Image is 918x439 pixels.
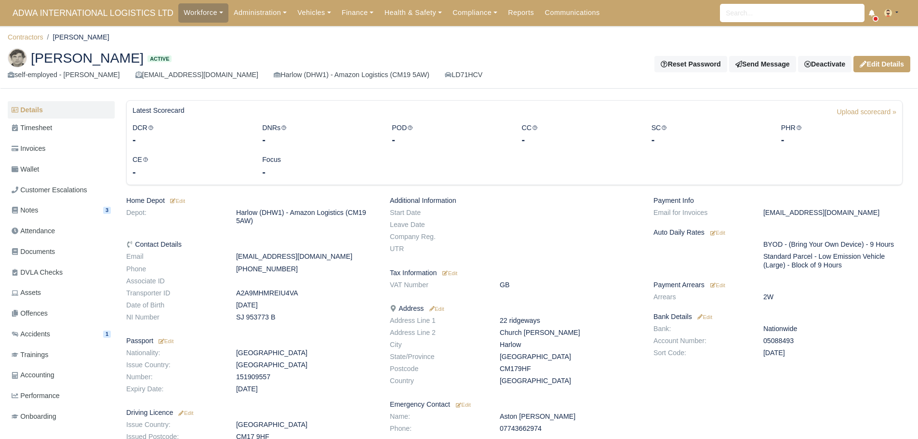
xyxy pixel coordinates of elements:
[492,281,646,289] dd: GB
[8,325,115,344] a: Accidents 1
[427,306,444,312] small: Edit
[119,289,229,297] dt: Transporter ID
[12,246,55,257] span: Documents
[383,209,492,217] dt: Start Date
[177,410,193,416] small: Edit
[514,122,644,147] div: CC
[454,400,471,408] a: Edit
[442,270,457,276] small: Edit
[12,122,52,133] span: Timesheet
[756,349,910,357] dd: [DATE]
[654,56,727,72] button: Reset Password
[255,122,385,147] div: DNRs
[229,373,383,381] dd: 151909557
[8,101,115,119] a: Details
[383,221,492,229] dt: Leave Date
[8,181,115,200] a: Customer Escalations
[228,3,292,22] a: Administration
[336,3,379,22] a: Finance
[125,154,255,179] div: CE
[133,165,248,179] div: -
[445,69,482,80] a: LD71HCV
[492,365,646,373] dd: CM179HF
[8,346,115,364] a: Trainings
[12,349,48,360] span: Trainings
[720,4,865,22] input: Search...
[837,106,896,122] a: Upload scorecard »
[12,308,48,319] span: Offences
[653,197,903,205] h6: Payment Info
[8,69,120,80] div: self-employed - [PERSON_NAME]
[178,3,228,22] a: Workforce
[653,228,903,237] h6: Auto Daily Rates
[383,353,492,361] dt: State/Province
[390,305,639,313] h6: Address
[119,313,229,321] dt: NI Number
[492,329,646,337] dd: Church [PERSON_NAME]
[8,33,43,41] a: Contractors
[774,122,904,147] div: PHR
[383,245,492,253] dt: UTR
[43,32,109,43] li: [PERSON_NAME]
[12,185,87,196] span: Customer Escalations
[8,3,178,23] span: ADWA INTERNATIONAL LOGISTICS LTD
[653,313,903,321] h6: Bank Details
[177,409,193,416] a: Edit
[383,365,492,373] dt: Postcode
[383,412,492,421] dt: Name:
[492,341,646,349] dd: Harlow
[440,269,457,277] a: Edit
[119,421,229,429] dt: Issue Country:
[126,409,375,417] h6: Driving Licence
[756,240,910,249] dd: BYOD - (Bring Your Own Device) - 9 Hours
[126,337,375,345] h6: Passport
[126,240,375,249] h6: Contact Details
[853,56,910,72] a: Edit Details
[385,122,514,147] div: POD
[12,267,63,278] span: DVLA Checks
[103,331,111,338] span: 1
[646,293,756,301] dt: Arrears
[12,370,54,381] span: Accounting
[646,209,756,217] dt: Email for Invoices
[12,143,45,154] span: Invoices
[492,377,646,385] dd: [GEOGRAPHIC_DATA]
[12,226,55,237] span: Attendance
[229,209,383,225] dd: Harlow (DHW1) - Amazon Logistics (CM19 5AW)
[8,386,115,405] a: Performance
[12,411,56,422] span: Onboarding
[503,3,539,22] a: Reports
[103,207,111,214] span: 3
[756,325,910,333] dd: Nationwide
[133,106,185,115] h6: Latest Scorecard
[229,349,383,357] dd: [GEOGRAPHIC_DATA]
[119,349,229,357] dt: Nationality:
[31,51,144,65] span: [PERSON_NAME]
[229,385,383,393] dd: [DATE]
[521,133,637,146] div: -
[756,293,910,301] dd: 2W
[0,40,918,89] div: Damian Healey
[119,361,229,369] dt: Issue Country:
[147,55,172,63] span: Active
[8,222,115,240] a: Attendance
[492,425,646,433] dd: 07743662974
[229,253,383,261] dd: [EMAIL_ADDRESS][DOMAIN_NAME]
[169,197,185,204] a: Edit
[756,337,910,345] dd: 05088493
[456,402,471,408] small: Edit
[12,329,50,340] span: Accidents
[652,133,767,146] div: -
[646,349,756,357] dt: Sort Code:
[539,3,605,22] a: Communications
[125,122,255,147] div: DCR
[492,412,646,421] dd: Aston [PERSON_NAME]
[12,164,39,175] span: Wallet
[781,133,896,146] div: -
[710,230,725,236] small: Edit
[133,133,248,146] div: -
[383,425,492,433] dt: Phone:
[383,341,492,349] dt: City
[229,421,383,429] dd: [GEOGRAPHIC_DATA]
[262,165,377,179] div: -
